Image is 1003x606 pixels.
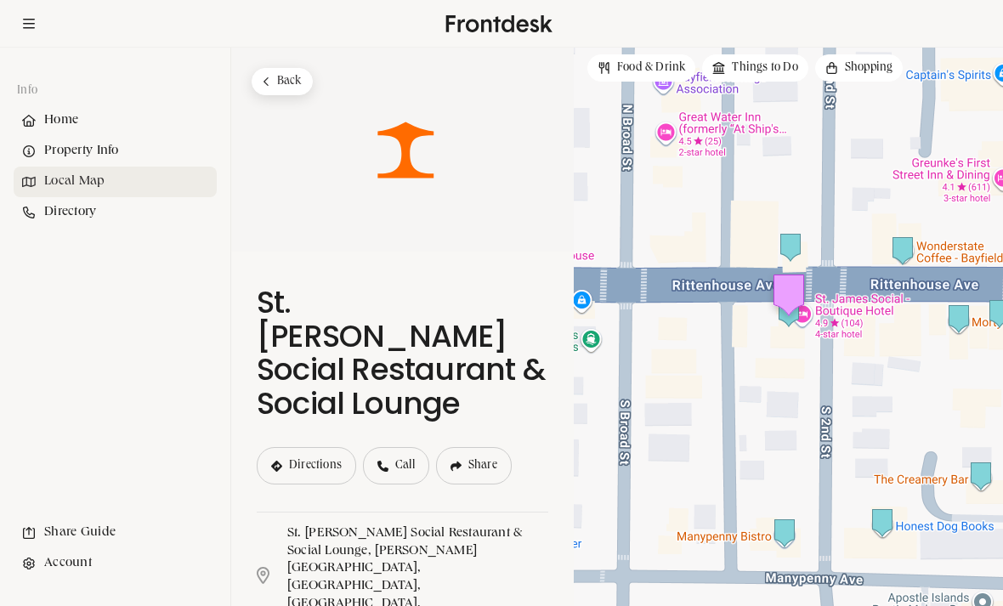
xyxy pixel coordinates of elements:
[14,136,217,167] li: Navigation item
[14,105,217,136] div: Home
[231,48,574,252] img: image-placeholder-376f6c76.svg
[363,447,429,484] a: Call
[14,105,217,136] li: Navigation item
[587,54,695,82] li: 1 of 3
[14,197,217,228] li: Navigation item
[436,447,512,484] button: Share
[815,54,904,82] li: 3 of 3
[587,54,695,82] button: Food & Drink
[14,167,217,197] div: Local Map
[14,136,217,167] div: Property Info
[231,48,574,252] li: 1 of 1
[257,286,548,420] h1: St. [PERSON_NAME] Social Restaurant & Social Lounge
[14,197,217,228] div: Directory
[14,518,217,548] div: Share Guide
[815,54,904,82] button: Shopping
[14,548,217,579] li: Navigation item
[252,68,313,95] button: Back
[14,518,217,548] li: Navigation item
[702,54,807,82] button: Things to Do
[702,54,807,82] li: 2 of 3
[14,167,217,197] li: Navigation item
[14,548,217,579] div: Account
[257,447,356,484] button: Directions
